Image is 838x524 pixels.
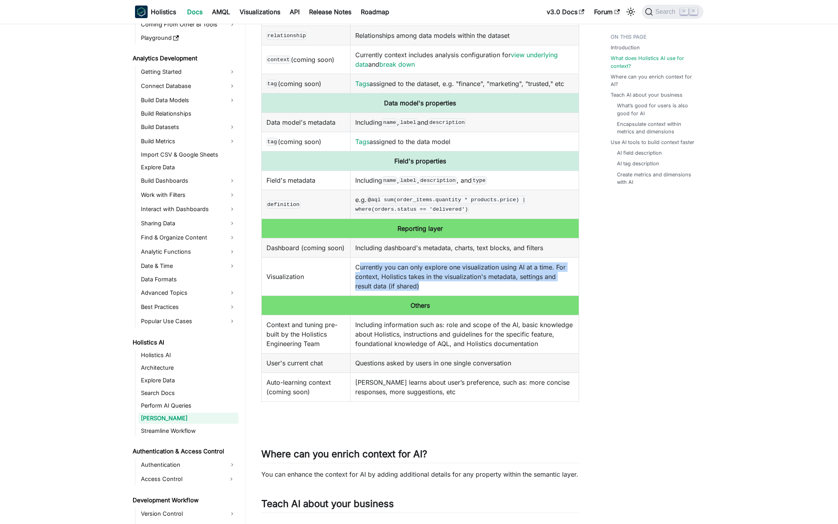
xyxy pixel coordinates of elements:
[130,337,238,348] a: Holistics AI
[151,7,176,17] b: Holistics
[611,54,699,69] a: What does Holistics AI use for context?
[351,190,579,219] td: e.g.
[355,80,369,88] a: Tags
[617,149,662,157] a: AI field description
[139,162,238,173] a: Explore Data
[589,6,624,18] a: Forum
[139,149,238,160] a: Import CSV & Google Sheets
[351,315,579,353] td: Including information such as: role and scope of the AI, basic knowledge about Holistics, instruc...
[611,73,699,88] a: Where can you enrich context for AI?
[224,473,238,485] button: Expand sidebar category 'Access Control'
[285,6,304,18] a: API
[394,157,446,165] b: Field's properties
[261,112,351,132] td: Data model's metadata
[182,6,207,18] a: Docs
[355,196,525,213] code: @aql sum(order_items.quantity * products.price) | where(orders.status == 'delivered')
[135,6,176,18] a: HolisticsHolistics
[261,170,351,190] td: Field's metadata
[624,6,637,18] button: Switch between dark and light mode (currently light mode)
[261,448,579,463] h2: Where can you enrich context for AI?
[382,118,397,126] code: name
[304,6,356,18] a: Release Notes
[139,217,238,230] a: Sharing Data
[617,102,696,117] a: What’s good for users is also good for AI
[351,132,579,151] td: assigned to the data model
[351,170,579,190] td: Including , , , and
[139,174,238,187] a: Build Dashboards
[542,6,589,18] a: v3.0 Docs
[351,26,579,45] td: Relationships among data models within the dataset
[399,118,417,126] code: label
[139,135,238,148] a: Build Metrics
[261,45,351,74] td: (coming soon)
[139,458,238,471] a: Authentication
[261,498,579,513] h2: Teach AI about your business
[351,372,579,401] td: [PERSON_NAME] learns about user’s preference, such as: more concise responses, more suggestions, etc
[127,24,246,524] nav: Docs sidebar
[139,400,238,411] a: Perform AI Queries
[384,99,456,107] b: Data model's properties
[617,120,696,135] a: Encapsulate context within metrics and dimensions
[139,18,238,31] a: Coming From Other BI Tools
[139,108,238,119] a: Build Relationships
[135,6,148,18] img: Holistics
[428,118,466,126] code: description
[139,245,238,258] a: Analytic Functions
[266,56,291,64] code: context
[139,507,238,520] a: Version Control
[261,132,351,151] td: (coming soon)
[139,189,238,201] a: Work with Filters
[680,8,688,15] kbd: ⌘
[139,80,238,92] a: Connect Database
[261,257,351,296] td: Visualization
[130,53,238,64] a: Analytics Development
[611,138,694,146] a: Use AI tools to build context faster
[261,315,351,353] td: Context and tuning pre-built by the Holistics Engineering Team
[261,74,351,93] td: (coming soon)
[419,176,457,184] code: description
[139,362,238,373] a: Architecture
[207,6,235,18] a: AMQL
[139,231,238,244] a: Find & Organize Content
[139,121,238,133] a: Build Datasets
[139,425,238,436] a: Streamline Workflow
[266,200,301,208] code: definition
[399,176,417,184] code: label
[139,274,238,285] a: Data Formats
[139,286,238,299] a: Advanced Topics
[351,45,579,74] td: Currently context includes analysis configuration for and
[139,203,238,215] a: Interact with Dashboards
[130,495,238,506] a: Development Workflow
[139,413,238,424] a: [PERSON_NAME]
[261,238,351,257] td: Dashboard (coming soon)
[611,91,682,99] a: Teach AI about your business
[266,32,307,39] code: relationship
[472,176,487,184] code: type
[139,260,238,272] a: Date & Time
[411,301,430,309] b: Others
[139,32,238,43] a: Playground
[351,238,579,257] td: Including dashboard's metadata, charts, text blocks, and filters
[139,315,238,327] a: Popular Use Cases
[356,6,394,18] a: Roadmap
[653,8,680,15] span: Search
[139,473,224,485] a: Access Control
[266,138,278,146] code: tag
[642,5,703,19] button: Search (Command+K)
[130,446,238,457] a: Authentication & Access Control
[351,353,579,372] td: Questions asked by users in one single conversation
[617,160,659,167] a: AI tag description
[261,372,351,401] td: Auto-learning context (coming soon)
[355,51,558,68] a: view underlying data
[139,65,238,78] a: Getting Started
[261,470,579,479] p: You can enhance the context for AI by adding additional details for any property within the seman...
[617,171,696,186] a: Create metrics and dimensions with AI
[139,301,238,313] a: Best Practices
[397,225,443,232] b: Reporting layer
[382,176,397,184] code: name
[266,80,278,88] code: tag
[261,353,351,372] td: User's current chat
[351,74,579,93] td: assigned to the dataset, e.g. "finance", "marketing", "trusted," etc
[235,6,285,18] a: Visualizations
[379,60,415,68] a: break down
